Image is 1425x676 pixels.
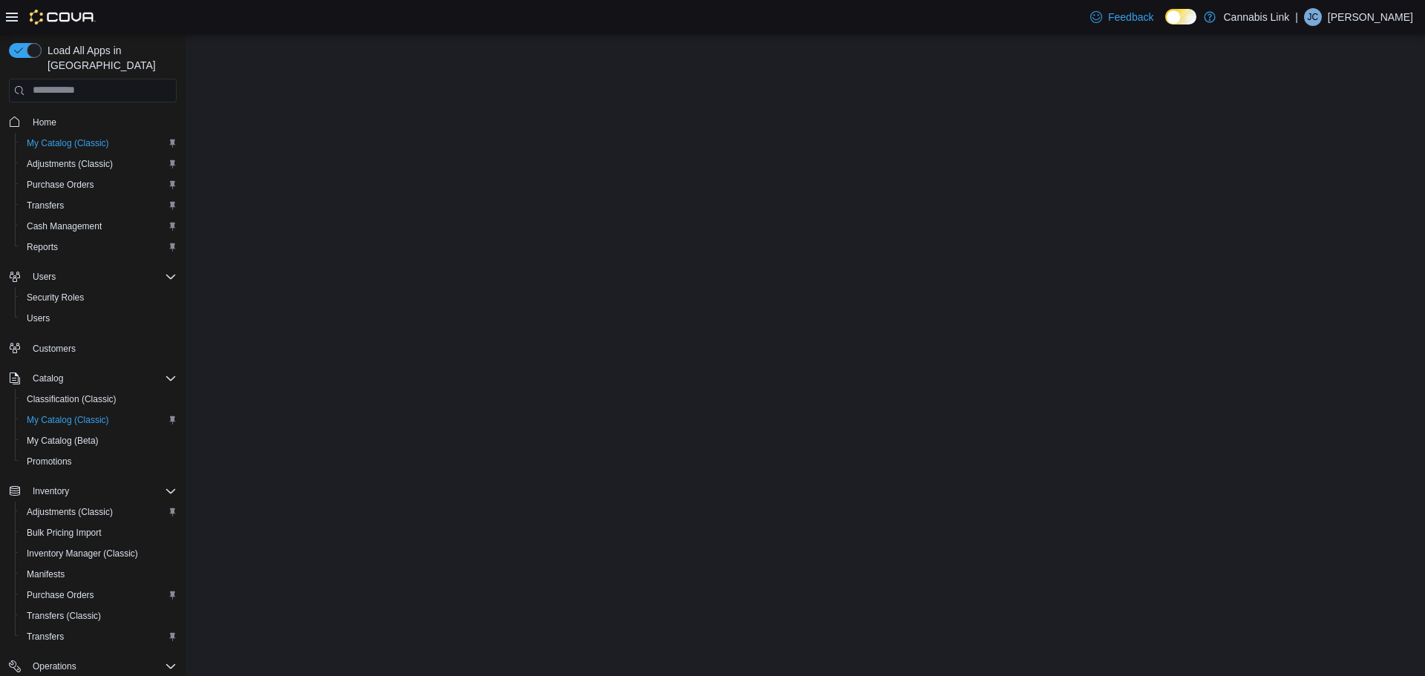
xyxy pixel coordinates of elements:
span: Adjustments (Classic) [27,506,113,518]
span: My Catalog (Classic) [27,414,109,426]
span: Transfers [21,197,177,214]
button: Transfers [15,626,183,647]
span: Home [33,117,56,128]
span: Purchase Orders [21,586,177,604]
span: Users [21,309,177,327]
a: Feedback [1084,2,1159,32]
button: Inventory Manager (Classic) [15,543,183,564]
p: | [1295,8,1298,26]
span: Manifests [21,565,177,583]
button: Reports [15,237,183,257]
span: Home [27,113,177,131]
span: Inventory Manager (Classic) [21,545,177,562]
button: Customers [3,338,183,359]
button: Catalog [3,368,183,389]
a: Classification (Classic) [21,390,122,408]
a: Purchase Orders [21,586,100,604]
span: Catalog [27,370,177,387]
span: Security Roles [21,289,177,306]
div: Jenna Coles [1304,8,1322,26]
span: JC [1308,8,1319,26]
span: Classification (Classic) [27,393,117,405]
span: My Catalog (Classic) [21,134,177,152]
span: Purchase Orders [27,589,94,601]
span: Bulk Pricing Import [21,524,177,542]
button: Inventory [27,482,75,500]
p: [PERSON_NAME] [1328,8,1413,26]
span: My Catalog (Beta) [27,435,99,447]
span: Reports [27,241,58,253]
button: Security Roles [15,287,183,308]
a: Home [27,114,62,131]
button: Manifests [15,564,183,585]
button: Cash Management [15,216,183,237]
a: Reports [21,238,64,256]
button: Operations [27,657,82,675]
button: Users [27,268,62,286]
a: Promotions [21,453,78,470]
span: Catalog [33,373,63,384]
button: Classification (Classic) [15,389,183,410]
span: My Catalog (Beta) [21,432,177,450]
button: Bulk Pricing Import [15,522,183,543]
span: Operations [33,660,76,672]
span: Purchase Orders [21,176,177,194]
span: Transfers [27,631,64,643]
input: Dark Mode [1165,9,1196,24]
button: Inventory [3,481,183,502]
button: My Catalog (Classic) [15,133,183,154]
span: Customers [33,343,76,355]
span: Adjustments (Classic) [21,155,177,173]
button: Users [15,308,183,329]
span: My Catalog (Classic) [27,137,109,149]
span: Inventory [27,482,177,500]
span: Adjustments (Classic) [21,503,177,521]
img: Cova [30,10,96,24]
a: Users [21,309,56,327]
button: Adjustments (Classic) [15,502,183,522]
span: Promotions [21,453,177,470]
a: My Catalog (Beta) [21,432,105,450]
span: My Catalog (Classic) [21,411,177,429]
span: Users [27,268,177,286]
span: Cash Management [27,220,102,232]
button: Transfers [15,195,183,216]
a: My Catalog (Classic) [21,411,115,429]
a: Transfers [21,197,70,214]
span: Transfers [27,200,64,211]
a: Adjustments (Classic) [21,503,119,521]
span: Adjustments (Classic) [27,158,113,170]
a: Transfers [21,628,70,646]
button: Promotions [15,451,183,472]
span: Load All Apps in [GEOGRAPHIC_DATA] [42,43,177,73]
span: Operations [27,657,177,675]
a: My Catalog (Classic) [21,134,115,152]
a: Customers [27,340,82,358]
span: Purchase Orders [27,179,94,191]
button: Catalog [27,370,69,387]
button: Adjustments (Classic) [15,154,183,174]
span: Inventory [33,485,69,497]
span: Reports [21,238,177,256]
span: Customers [27,339,177,358]
span: Transfers (Classic) [21,607,177,625]
span: Classification (Classic) [21,390,177,408]
a: Transfers (Classic) [21,607,107,625]
a: Cash Management [21,217,108,235]
p: Cannabis Link [1223,8,1289,26]
button: My Catalog (Classic) [15,410,183,430]
button: My Catalog (Beta) [15,430,183,451]
span: Inventory Manager (Classic) [27,548,138,559]
button: Home [3,111,183,133]
span: Transfers [21,628,177,646]
span: Manifests [27,568,65,580]
a: Security Roles [21,289,90,306]
span: Transfers (Classic) [27,610,101,622]
span: Feedback [1108,10,1153,24]
span: Users [27,312,50,324]
span: Security Roles [27,292,84,303]
span: Cash Management [21,217,177,235]
a: Adjustments (Classic) [21,155,119,173]
a: Bulk Pricing Import [21,524,108,542]
a: Inventory Manager (Classic) [21,545,144,562]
